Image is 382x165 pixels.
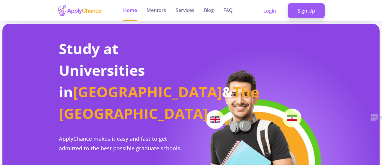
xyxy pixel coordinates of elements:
span: & [222,82,233,102]
span: ApplyChance makes it easy and fast to get admitted to the best possible graduate schools. [59,135,182,152]
a: Login [254,3,286,18]
span: Study at Universities in [59,39,145,102]
a: Sign Up [288,3,325,18]
img: applychance logo [57,5,102,16]
span: [GEOGRAPHIC_DATA] [73,82,222,102]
